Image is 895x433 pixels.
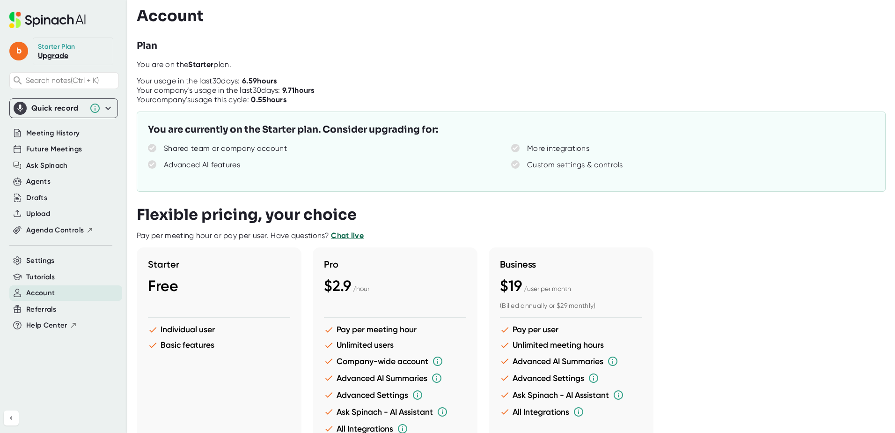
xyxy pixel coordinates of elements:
[353,285,369,292] span: / hour
[31,104,85,113] div: Quick record
[527,160,623,170] div: Custom settings & controls
[26,255,55,266] button: Settings
[324,406,466,418] li: Ask Spinach - AI Assistant
[282,86,315,95] b: 9.71 hours
[26,193,47,203] button: Drafts
[148,325,290,335] li: Individual user
[26,320,77,331] button: Help Center
[500,406,642,418] li: All Integrations
[26,304,56,315] button: Referrals
[524,285,571,292] span: / user per month
[26,225,84,236] span: Agenda Controls
[26,144,82,155] button: Future Meetings
[137,206,357,224] h3: Flexible pricing, your choice
[26,128,80,139] button: Meeting History
[324,356,466,367] li: Company-wide account
[148,259,290,270] h3: Starter
[500,389,642,401] li: Ask Spinach - AI Assistant
[148,340,290,350] li: Basic features
[500,259,642,270] h3: Business
[500,302,642,310] div: (Billed annually or $29 monthly)
[26,225,94,236] button: Agenda Controls
[137,39,157,53] h3: Plan
[26,288,55,299] button: Account
[26,160,68,171] button: Ask Spinach
[26,272,55,283] button: Tutorials
[26,320,67,331] span: Help Center
[188,60,213,69] b: Starter
[164,144,287,153] div: Shared team or company account
[324,373,466,384] li: Advanced AI Summaries
[38,43,75,51] div: Starter Plan
[500,373,642,384] li: Advanced Settings
[324,259,466,270] h3: Pro
[137,7,204,25] h3: Account
[148,277,178,295] span: Free
[14,99,114,118] div: Quick record
[137,95,286,105] div: Your company's usage this cycle:
[527,144,589,153] div: More integrations
[148,123,438,137] h3: You are currently on the Starter plan. Consider upgrading for:
[137,231,364,240] div: Pay per meeting hour or pay per user. Have questions?
[26,209,50,219] button: Upload
[500,340,642,350] li: Unlimited meeting hours
[9,42,28,60] span: b
[251,95,286,104] b: 0.55 hours
[324,340,466,350] li: Unlimited users
[242,76,277,85] b: 6.59 hours
[324,389,466,401] li: Advanced Settings
[38,51,68,60] a: Upgrade
[331,231,364,240] a: Chat live
[500,325,642,335] li: Pay per user
[26,76,116,85] span: Search notes (Ctrl + K)
[26,176,51,187] button: Agents
[164,160,240,170] div: Advanced AI features
[137,86,315,95] div: Your company's usage in the last 30 days:
[324,277,351,295] span: $2.9
[137,76,277,86] div: Your usage in the last 30 days:
[500,356,642,367] li: Advanced AI Summaries
[500,277,522,295] span: $19
[137,60,231,69] span: You are on the plan.
[4,411,19,426] button: Collapse sidebar
[324,325,466,335] li: Pay per meeting hour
